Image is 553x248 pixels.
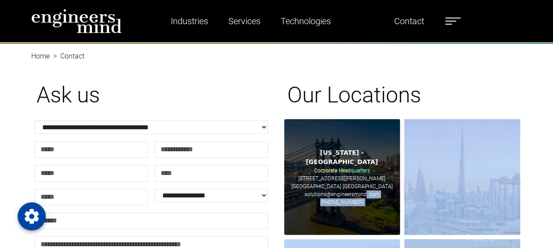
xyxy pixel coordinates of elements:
[167,11,212,31] a: Industries
[37,82,266,108] h1: Ask us
[391,11,428,31] a: Contact
[284,119,400,235] img: gif
[287,82,517,108] h1: Our Locations
[225,11,264,31] a: Services
[291,148,393,167] div: [US_STATE] - [GEOGRAPHIC_DATA]
[291,182,393,190] p: [GEOGRAPHIC_DATA] [GEOGRAPHIC_DATA]
[31,52,50,60] a: Home
[31,9,122,33] img: logo
[50,51,84,62] li: Contact
[314,168,370,174] span: Corporate Headquarters
[304,190,380,198] p: solutions@engineersmind. com
[277,11,334,31] a: Technologies
[31,42,522,53] nav: breadcrumb
[404,119,520,235] img: gif
[320,198,364,206] p: [PHONE_NUMBER]
[298,175,385,182] p: [STREET_ADDRESS][PERSON_NAME]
